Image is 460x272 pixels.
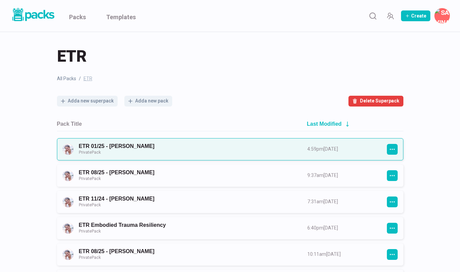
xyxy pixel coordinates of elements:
button: Delete Superpack [348,96,403,107]
a: All Packs [57,75,76,82]
button: Manage Team Invites [384,9,397,23]
h2: Last Modified [307,121,342,127]
button: Create Pack [401,10,430,21]
button: Adda new pack [124,96,172,107]
span: / [79,75,81,82]
a: Packs logo [10,7,56,25]
h2: Pack Title [57,121,82,127]
button: Search [366,9,379,23]
nav: breadcrumb [57,75,403,82]
span: ETR [57,46,87,67]
span: ETR [84,75,92,82]
button: Adda new superpack [57,96,118,107]
button: Savina Tilmann [434,8,450,24]
img: Packs logo [10,7,56,23]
